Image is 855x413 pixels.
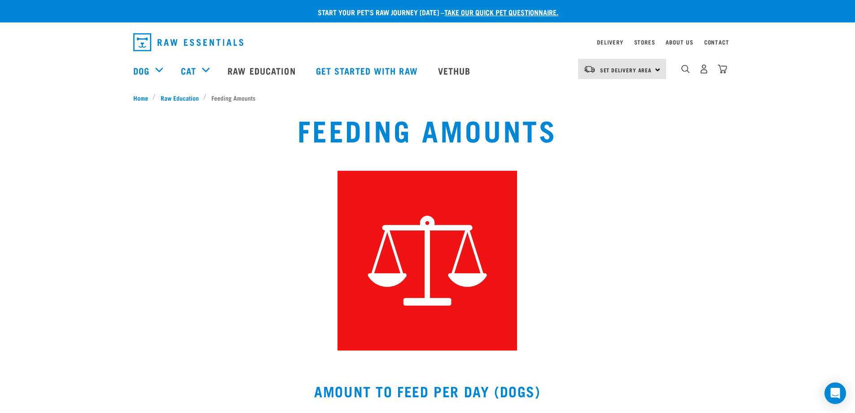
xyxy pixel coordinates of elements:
[597,40,623,44] a: Delivery
[444,10,558,14] a: take our quick pet questionnaire.
[338,171,517,351] img: Instagram_Core-Brand_Wildly-Good-Nutrition-3.jpg
[156,93,203,102] a: Raw Education
[133,383,722,399] h2: AMOUNT TO FEED PER DAY (DOGS)
[181,64,196,77] a: Cat
[133,64,149,77] a: Dog
[666,40,693,44] a: About Us
[704,40,729,44] a: Contact
[133,93,722,102] nav: breadcrumbs
[126,30,729,55] nav: dropdown navigation
[161,93,199,102] span: Raw Education
[634,40,655,44] a: Stores
[600,68,652,71] span: Set Delivery Area
[133,33,243,51] img: Raw Essentials Logo
[298,113,557,146] h1: Feeding Amounts
[718,64,727,74] img: home-icon@2x.png
[307,53,429,89] a: Get started with Raw
[133,93,148,102] span: Home
[824,382,846,404] div: Open Intercom Messenger
[699,64,709,74] img: user.png
[681,65,690,73] img: home-icon-1@2x.png
[429,53,482,89] a: Vethub
[219,53,307,89] a: Raw Education
[583,65,596,73] img: van-moving.png
[133,93,153,102] a: Home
